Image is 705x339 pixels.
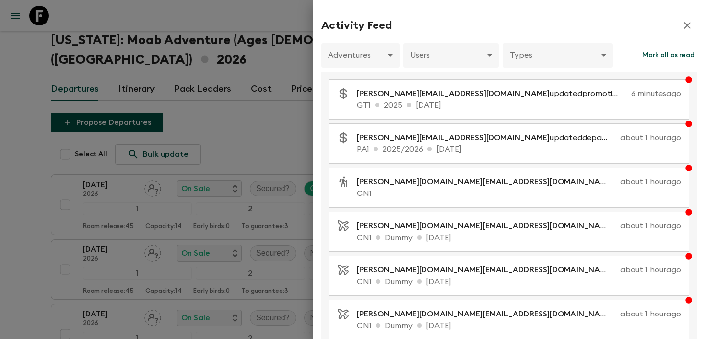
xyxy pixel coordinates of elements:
span: [PERSON_NAME][EMAIL_ADDRESS][DOMAIN_NAME] [357,134,550,142]
p: about 1 hour ago [620,264,681,276]
h2: Activity Feed [321,19,392,32]
p: CN1 Dummy [DATE] [357,320,681,332]
p: added a departure [357,264,616,276]
div: Adventures [321,42,399,69]
button: Mark all as read [640,43,697,68]
p: added a departure [357,220,616,232]
p: updated adventure [357,176,616,188]
span: [PERSON_NAME][DOMAIN_NAME][EMAIL_ADDRESS][DOMAIN_NAME] [357,222,613,230]
p: added a departure [357,308,616,320]
span: [PERSON_NAME][DOMAIN_NAME][EMAIL_ADDRESS][DOMAIN_NAME] [357,178,613,186]
p: GT1 2025 [DATE] [357,99,681,111]
p: CN1 Dummy [DATE] [357,276,681,288]
span: [PERSON_NAME][DOMAIN_NAME][EMAIL_ADDRESS][DOMAIN_NAME] [357,310,613,318]
div: Types [503,42,613,69]
p: about 1 hour ago [620,220,681,232]
p: PA1 2025/2026 [DATE] [357,144,681,155]
div: Users [403,42,499,69]
p: about 1 hour ago [620,132,681,144]
span: [PERSON_NAME][EMAIL_ADDRESS][DOMAIN_NAME] [357,90,550,97]
p: CN1 [357,188,681,199]
p: updated departure prices [357,132,616,144]
p: CN1 Dummy [DATE] [357,232,681,243]
span: [PERSON_NAME][DOMAIN_NAME][EMAIL_ADDRESS][DOMAIN_NAME] [357,266,613,274]
p: about 1 hour ago [620,176,681,188]
p: updated promotional discounts [357,88,627,99]
p: 6 minutes ago [631,88,681,99]
p: about 1 hour ago [620,308,681,320]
